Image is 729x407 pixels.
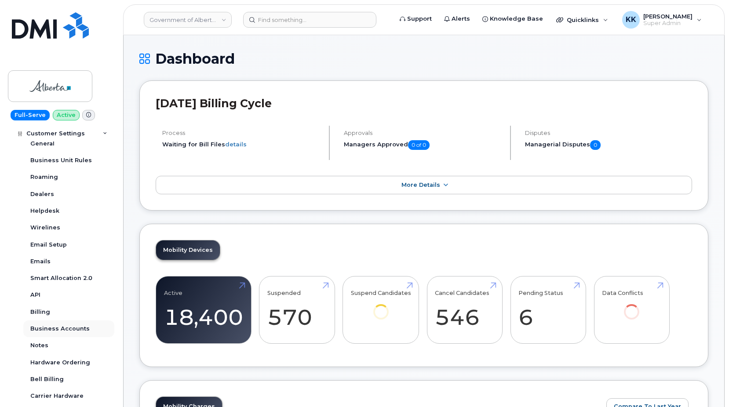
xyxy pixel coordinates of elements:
h5: Managerial Disputes [525,140,692,150]
h4: Disputes [525,130,692,136]
a: Cancel Candidates 546 [435,281,494,339]
span: More Details [401,182,440,188]
a: Mobility Devices [156,240,220,260]
a: Active 18,400 [164,281,243,339]
a: Suspend Candidates [351,281,411,331]
h5: Managers Approved [344,140,503,150]
h2: [DATE] Billing Cycle [156,97,692,110]
span: 0 [590,140,601,150]
li: Waiting for Bill Files [162,140,321,149]
a: details [225,141,247,148]
h4: Process [162,130,321,136]
a: Suspended 570 [267,281,327,339]
span: 0 of 0 [408,140,430,150]
h1: Dashboard [139,51,708,66]
a: Data Conflicts [602,281,661,331]
a: Pending Status 6 [518,281,578,339]
h4: Approvals [344,130,503,136]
